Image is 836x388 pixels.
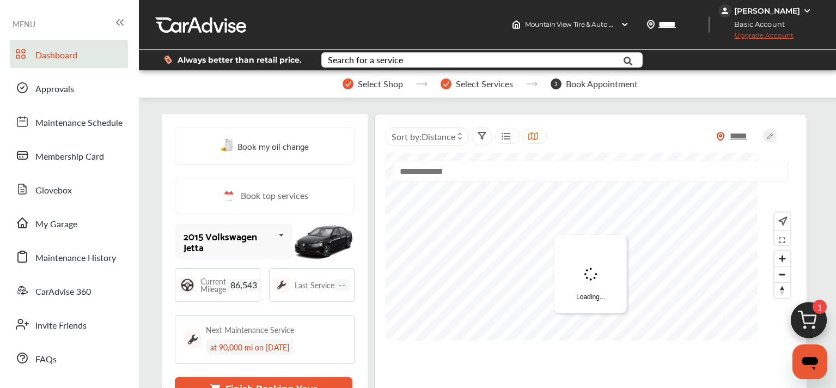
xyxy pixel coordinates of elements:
[35,116,123,130] span: Maintenance Schedule
[646,20,655,29] img: location_vector.a44bc228.svg
[774,282,790,298] button: Reset bearing to north
[386,153,758,341] canvas: Map
[226,279,261,291] span: 86,543
[10,242,128,271] a: Maintenance History
[200,277,226,293] span: Current Mileage
[776,215,788,227] img: recenter.ce011a49.svg
[358,79,403,89] span: Select Shop
[10,209,128,237] a: My Garage
[716,132,725,141] img: location_vector_orange.38f05af8.svg
[328,56,403,64] div: Search for a service
[295,281,334,289] span: Last Service
[343,78,353,89] img: stepper-checkmark.b5569197.svg
[709,16,710,33] img: header-divider.bc55588e.svg
[456,79,513,89] span: Select Services
[422,130,455,143] span: Distance
[13,20,35,28] span: MENU
[774,267,790,282] span: Zoom out
[10,141,128,169] a: Membership Card
[221,139,235,153] img: oil-change.e5047c97.svg
[164,55,172,64] img: dollor_label_vector.a70140d1.svg
[813,300,827,314] span: 1
[526,82,538,86] img: stepper-arrow.e24c07c6.svg
[774,266,790,282] button: Zoom out
[551,78,562,89] span: 3
[719,19,793,30] span: Basic Account
[10,74,128,102] a: Approvals
[783,297,835,349] img: cart_icon.3d0951e8.svg
[10,344,128,372] a: FAQs
[774,283,790,298] span: Reset bearing to north
[734,6,800,16] div: [PERSON_NAME]
[274,277,289,293] img: maintenance_logo
[512,20,521,29] img: header-home-logo.8d720a4f.svg
[35,184,72,198] span: Glovebox
[175,178,355,214] a: Book top services
[10,107,128,136] a: Maintenance Schedule
[237,138,309,153] span: Book my oil change
[10,276,128,305] a: CarAdvise 360
[35,353,57,367] span: FAQs
[554,235,627,313] div: Loading...
[35,82,74,96] span: Approvals
[178,56,302,64] span: Always better than retail price.
[241,189,308,203] span: Book top services
[221,138,309,153] a: Book my oil change
[774,251,790,266] button: Zoom in
[441,78,451,89] img: stepper-checkmark.b5569197.svg
[792,344,827,379] iframe: Button to launch messaging window
[35,251,116,265] span: Maintenance History
[718,31,794,45] span: Upgrade Account
[221,189,235,203] img: cal_icon.0803b883.svg
[35,150,104,164] span: Membership Card
[35,285,91,299] span: CarAdvise 360
[334,279,350,291] span: --
[620,20,629,29] img: header-down-arrow.9dd2ce7d.svg
[718,4,731,17] img: jVpblrzwTbfkPYzPPzSLxeg0AAAAASUVORK5CYII=
[392,130,455,143] span: Sort by :
[35,319,87,333] span: Invite Friends
[525,20,769,28] span: Mountain View Tire & Auto Service 1709 , [STREET_ADDRESS] Burbank , CA 91505
[206,339,294,355] div: at 90,000 mi on [DATE]
[292,217,355,264] img: mobile_9997_st0640_046.jpg
[35,217,77,232] span: My Garage
[10,175,128,203] a: Glovebox
[10,40,128,68] a: Dashboard
[184,231,274,252] div: 2015 Volkswagen Jetta
[180,277,195,293] img: steering_logo
[10,310,128,338] a: Invite Friends
[184,331,202,348] img: maintenance_logo
[803,7,811,15] img: WGsFRI8htEPBVLJbROoPRyZpYNWhNONpIPPETTm6eUC0GeLEiAAAAAElFTkSuQmCC
[35,48,77,63] span: Dashboard
[566,79,638,89] span: Book Appointment
[206,324,294,335] div: Next Maintenance Service
[416,82,428,86] img: stepper-arrow.e24c07c6.svg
